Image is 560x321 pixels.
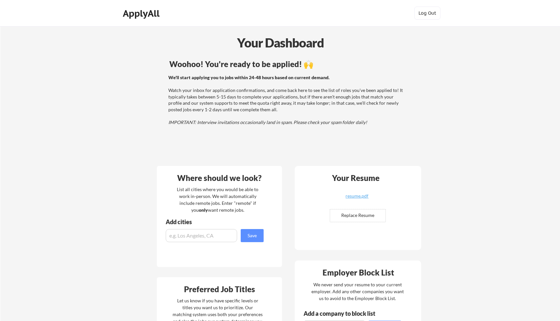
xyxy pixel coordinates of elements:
div: Add a company to block list [304,311,385,316]
div: ApplyAll [123,8,161,19]
div: Employer Block List [297,269,419,276]
div: Preferred Job Titles [159,285,280,293]
div: Watch your inbox for application confirmations, and come back here to see the list of roles you'v... [168,74,404,126]
div: We never send your resume to your current employer. Add any other companies you want us to avoid ... [311,281,404,302]
a: resume.pdf [318,194,396,204]
button: Log Out [414,7,440,20]
div: resume.pdf [318,194,396,198]
em: IMPORTANT: Interview invitations occasionally land in spam. Please check your spam folder daily! [168,119,367,125]
div: List all cities where you would be able to work in-person. We will automatically include remote j... [173,186,263,213]
div: Woohoo! You're ready to be applied! 🙌 [169,60,405,68]
div: Add cities [166,219,265,225]
div: Your Resume [323,174,388,182]
strong: only [199,207,208,213]
div: Where should we look? [159,174,280,182]
strong: We'll start applying you to jobs within 24-48 hours based on current demand. [168,75,329,80]
div: Your Dashboard [1,33,560,52]
button: Save [241,229,264,242]
input: e.g. Los Angeles, CA [166,229,237,242]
